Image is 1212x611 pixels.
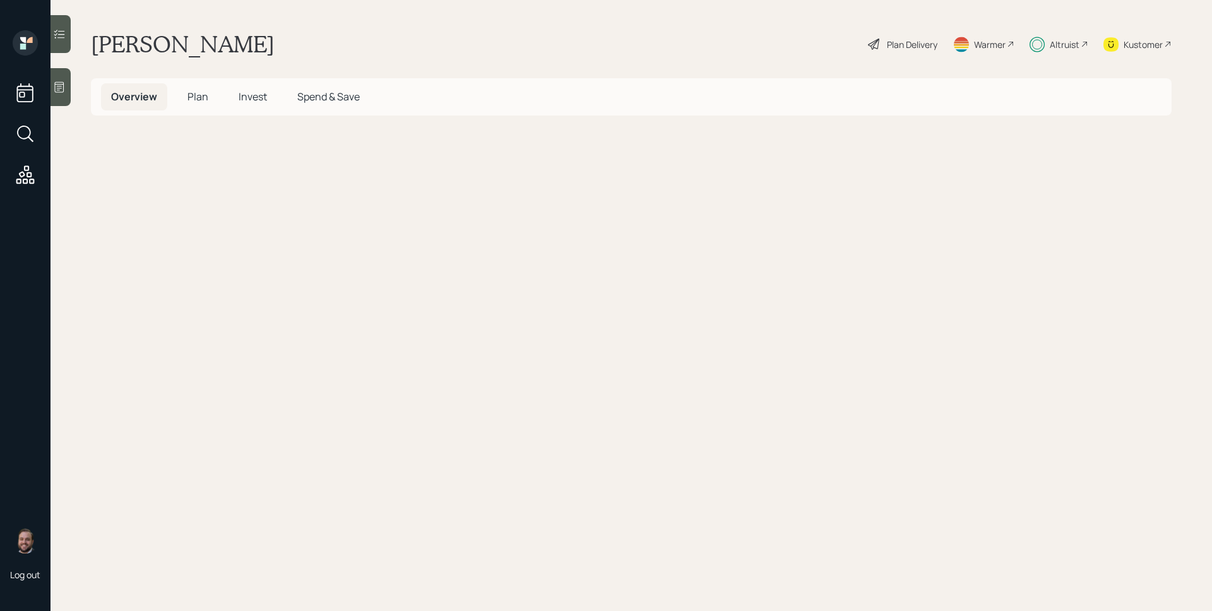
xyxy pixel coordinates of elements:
div: Log out [10,569,40,581]
div: Kustomer [1124,38,1163,51]
div: Plan Delivery [887,38,937,51]
span: Invest [239,90,267,104]
span: Spend & Save [297,90,360,104]
div: Warmer [974,38,1006,51]
div: Altruist [1050,38,1079,51]
h1: [PERSON_NAME] [91,30,275,58]
span: Overview [111,90,157,104]
span: Plan [187,90,208,104]
img: james-distasi-headshot.png [13,528,38,554]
